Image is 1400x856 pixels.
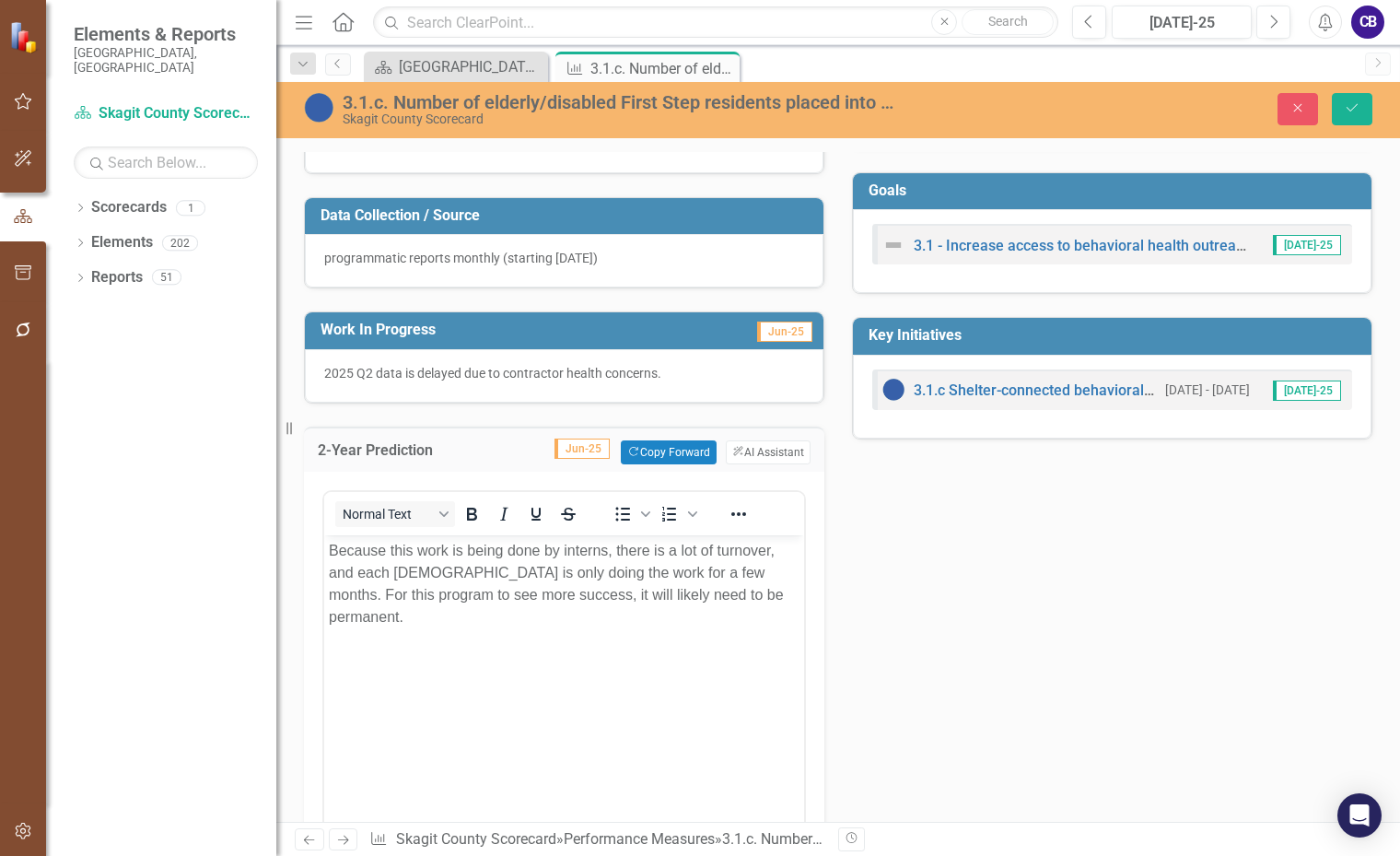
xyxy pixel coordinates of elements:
[321,322,650,338] h3: Work In Progress
[1337,793,1382,838] div: Open Intercom Messenger
[343,507,433,522] span: Normal Text
[564,830,715,848] a: Performance Measures
[621,440,716,464] button: Copy Forward
[723,501,754,527] button: Reveal or hide additional toolbar items
[396,830,556,848] a: Skagit County Scorecard
[152,270,181,286] div: 51
[554,439,610,459] span: Jun-25
[91,267,143,288] a: Reports
[607,501,653,527] div: Bullet list
[343,92,895,112] div: 3.1.c. Number of elderly/disabled First Step residents placed into adult family homes or other su...
[914,381,1248,399] a: 3.1.c Shelter-connected behavioral health services
[882,234,904,256] img: Not Defined
[757,322,812,342] span: Jun-25
[74,103,258,124] a: Skagit County Scorecard
[1273,235,1341,255] span: [DATE]-25
[988,14,1028,29] span: Search
[553,501,584,527] button: Strikethrough
[335,501,455,527] button: Block Normal Text
[1112,6,1252,39] button: [DATE]-25
[324,364,804,382] p: 2025 Q2 data is delayed due to contractor health concerns.
[74,147,258,179] input: Search Below...
[520,501,552,527] button: Underline
[869,182,1362,199] h3: Goals
[91,232,153,253] a: Elements
[91,197,167,218] a: Scorecards
[324,249,804,267] div: programmatic reports monthly (starting [DATE])
[1351,6,1384,39] button: CB
[74,23,258,45] span: Elements & Reports
[304,93,333,123] img: No Information
[1165,381,1250,399] small: [DATE] - [DATE]
[726,440,811,464] button: AI Assistant
[869,327,1362,344] h3: Key Initiatives
[162,235,198,251] div: 202
[369,829,824,850] div: » »
[368,55,543,78] a: [GEOGRAPHIC_DATA] Page
[488,501,519,527] button: Italic
[9,20,41,53] img: ClearPoint Strategy
[590,57,735,80] div: 3.1.c. Number of elderly/disabled First Step residents placed into adult family homes or other su...
[882,379,904,401] img: No Information
[74,45,258,76] small: [GEOGRAPHIC_DATA], [GEOGRAPHIC_DATA]
[176,200,205,216] div: 1
[321,207,814,224] h3: Data Collection / Source
[318,442,471,459] h3: 2-Year Prediction
[343,112,895,126] div: Skagit County Scorecard
[962,9,1054,35] button: Search
[1118,12,1245,34] div: [DATE]-25
[456,501,487,527] button: Bold
[654,501,700,527] div: Numbered list
[1273,381,1341,401] span: [DATE]-25
[373,6,1058,39] input: Search ClearPoint...
[399,55,543,78] div: [GEOGRAPHIC_DATA] Page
